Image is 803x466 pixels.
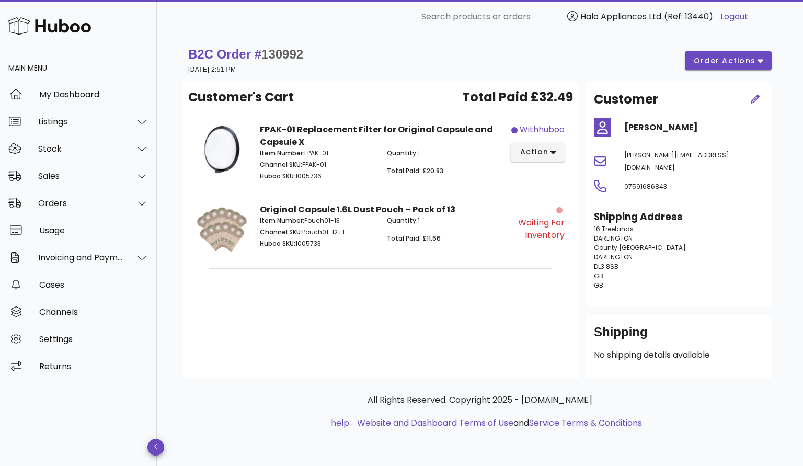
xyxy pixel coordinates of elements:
h4: [PERSON_NAME] [624,121,763,134]
a: Logout [720,10,748,23]
div: Usage [39,225,148,235]
button: action [511,143,565,162]
div: withhuboo [520,123,565,136]
div: Invoicing and Payments [38,253,123,263]
span: GB [594,271,603,280]
div: My Dashboard [39,89,148,99]
span: DL3 8SB [594,262,618,271]
p: 1005736 [260,172,374,181]
strong: Original Capsule 1.6L Dust Pouch – Pack of 13 [260,203,455,215]
span: 07591686843 [624,182,667,191]
div: Returns [39,361,148,371]
div: Cases [39,280,148,290]
span: Huboo SKU: [260,239,295,248]
span: Customer's Cart [188,88,293,107]
span: Total Paid: £20.83 [387,166,443,175]
strong: B2C Order # [188,47,303,61]
div: Channels [39,307,148,317]
p: All Rights Reserved. Copyright 2025 - [DOMAIN_NAME] [190,394,770,406]
span: DARLINGTON [594,234,633,243]
span: Item Number: [260,149,304,157]
small: [DATE] 2:51 PM [188,66,236,73]
span: Halo Appliances Ltd [580,10,661,22]
p: 1 [387,216,501,225]
img: Product Image [197,203,247,254]
p: No shipping details available [594,349,763,361]
span: order actions [693,55,756,66]
a: help [331,417,349,429]
div: Sales [38,171,123,181]
span: Item Number: [260,216,304,225]
p: FPAK-01 [260,160,374,169]
span: County [GEOGRAPHIC_DATA] [594,243,686,252]
div: Shipping [594,324,763,349]
strong: FPAK-01 Replacement Filter for Original Capsule and Capsule X [260,123,493,148]
span: (Ref: 13440) [664,10,713,22]
a: Service Terms & Conditions [529,417,642,429]
a: Website and Dashboard Terms of Use [357,417,513,429]
p: Pouch01-13 [260,216,374,225]
p: FPAK-01 [260,149,374,158]
span: 130992 [261,47,303,61]
p: 1005733 [260,239,374,248]
span: GB [594,281,603,290]
h3: Shipping Address [594,210,763,224]
div: Stock [38,144,123,154]
span: Total Paid £32.49 [462,88,573,107]
img: Huboo Logo [7,15,91,37]
span: DARLINGTON [594,253,633,262]
li: and [353,417,642,429]
div: Settings [39,334,148,344]
button: order actions [685,51,772,70]
span: Channel SKU: [260,160,302,169]
h2: Customer [594,90,658,109]
div: Listings [38,117,123,127]
p: 1 [387,149,501,158]
span: Total Paid: £11.66 [387,234,441,243]
span: Quantity: [387,216,418,225]
div: Waiting for Inventory [508,217,565,242]
img: Product Image [197,123,247,174]
p: Pouch01-12+1 [260,228,374,237]
div: Orders [38,198,123,208]
span: action [519,146,548,157]
span: [PERSON_NAME][EMAIL_ADDRESS][DOMAIN_NAME] [624,151,729,172]
span: Huboo SKU: [260,172,295,180]
span: 16 Treelands [594,224,634,233]
span: Quantity: [387,149,418,157]
span: Channel SKU: [260,228,302,236]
